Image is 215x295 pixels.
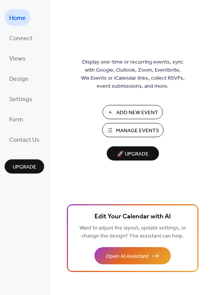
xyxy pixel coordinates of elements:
[5,111,28,127] a: Form
[106,252,149,261] span: Open AI Assistant
[9,114,23,126] span: Form
[103,105,163,119] button: Add New Event
[81,58,185,90] span: Display one-time or recurring events, sync with Google, Outlook, Zoom, Eventbrite, Wix Events or ...
[102,123,164,137] button: Manage Events
[94,247,171,264] button: Open AI Assistant
[9,73,28,85] span: Design
[5,70,33,87] a: Design
[9,12,26,24] span: Home
[94,211,171,222] span: Edit Your Calendar with AI
[5,131,44,147] a: Contact Us
[5,90,37,107] a: Settings
[111,149,154,159] span: 🚀 Upgrade
[9,93,32,105] span: Settings
[116,109,158,117] span: Add New Event
[107,146,159,161] button: 🚀 Upgrade
[9,33,33,44] span: Connect
[5,159,44,174] button: Upgrade
[116,127,159,135] span: Manage Events
[5,9,30,26] a: Home
[79,223,186,241] span: Want to adjust the layout, update settings, or change the design? The assistant can help.
[9,53,26,65] span: Views
[5,29,37,46] a: Connect
[5,50,30,66] a: Views
[13,163,36,171] span: Upgrade
[9,134,40,146] span: Contact Us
